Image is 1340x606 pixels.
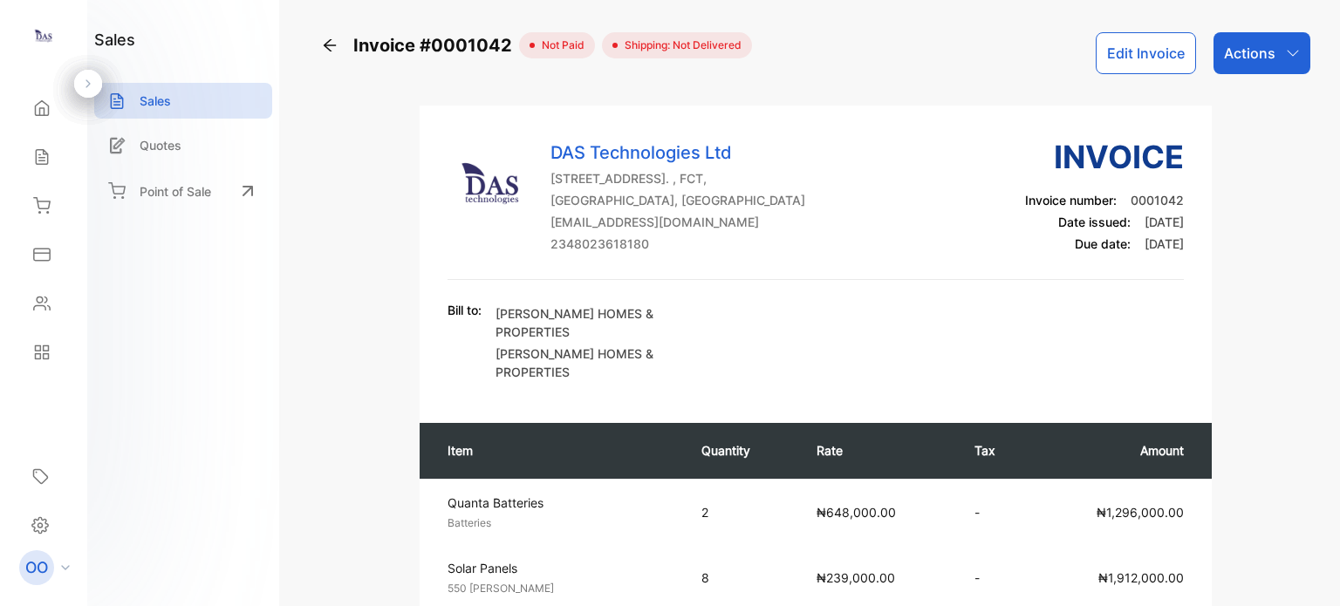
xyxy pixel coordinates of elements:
[94,83,272,119] a: Sales
[535,37,585,53] span: not paid
[1025,133,1184,180] h3: Invoice
[550,235,805,253] p: 2348023618180
[448,559,669,577] p: Solar Panels
[353,32,519,58] span: Invoice #0001042
[1096,32,1196,74] button: Edit Invoice
[974,441,1016,460] p: Tax
[31,23,57,49] img: logo
[1267,533,1340,606] iframe: LiveChat chat widget
[550,140,805,166] p: DAS Technologies Ltd
[94,28,135,51] h1: sales
[817,441,939,460] p: Rate
[974,503,1016,521] p: -
[817,505,896,520] span: ₦648,000.00
[496,304,696,341] p: [PERSON_NAME] HOMES & PROPERTIES
[550,213,805,231] p: [EMAIL_ADDRESS][DOMAIN_NAME]
[1224,43,1275,64] p: Actions
[140,136,181,154] p: Quotes
[618,37,742,53] span: Shipping: Not Delivered
[448,581,669,596] p: 550 [PERSON_NAME]
[1058,214,1131,229] span: Date issued:
[817,570,895,585] span: ₦239,000.00
[140,92,171,110] p: Sales
[1075,236,1131,251] span: Due date:
[448,515,669,531] p: Batteries
[701,503,782,521] p: 2
[1025,193,1117,208] span: Invoice number:
[701,441,782,460] p: Quantity
[1097,505,1184,520] span: ₦1,296,000.00
[1214,32,1310,74] button: Actions
[1145,236,1184,251] span: [DATE]
[1098,570,1184,585] span: ₦1,912,000.00
[448,494,669,512] p: Quanta Batteries
[94,172,272,210] a: Point of Sale
[550,191,805,209] p: [GEOGRAPHIC_DATA], [GEOGRAPHIC_DATA]
[550,169,805,187] p: [STREET_ADDRESS]. , FCT,
[1131,193,1184,208] span: 0001042
[701,569,782,587] p: 8
[25,556,48,579] p: OO
[140,182,211,201] p: Point of Sale
[974,569,1016,587] p: -
[448,301,482,319] p: Bill to:
[94,127,272,163] a: Quotes
[496,344,696,381] p: [PERSON_NAME] HOMES & PROPERTIES
[448,441,666,460] p: Item
[448,140,535,227] img: Company Logo
[1051,441,1184,460] p: Amount
[1145,214,1184,229] span: [DATE]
